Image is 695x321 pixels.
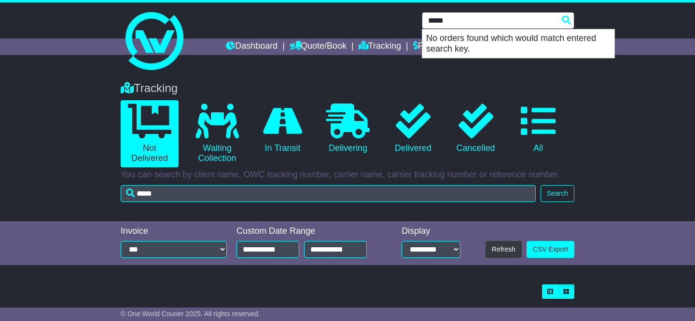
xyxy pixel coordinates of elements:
div: Tracking [116,81,579,95]
a: Not Delivered [121,100,179,167]
div: Custom Date Range [236,226,381,237]
span: © One World Courier 2025. All rights reserved. [121,310,260,318]
a: All [512,100,565,157]
p: You can search by client name, OWC tracking number, carrier name, carrier tracking number or refe... [121,170,574,180]
a: Cancelled [449,100,502,157]
a: In Transit [256,100,309,157]
a: Quote/Book [290,39,347,55]
div: Display [402,226,460,237]
a: CSV Export [527,241,574,258]
div: Invoice [121,226,227,237]
a: Tracking [359,39,401,55]
p: No orders found which would match entered search key. [422,29,614,58]
a: Dashboard [226,39,278,55]
a: Waiting Collection [188,100,246,167]
button: Search [541,185,574,202]
a: Delivered [387,100,439,157]
button: Refresh [486,241,522,258]
a: Delivering [319,100,377,157]
a: Financials [413,39,457,55]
